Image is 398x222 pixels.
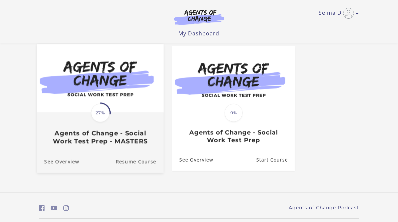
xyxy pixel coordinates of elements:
span: 0% [225,104,243,122]
a: Toggle menu [319,8,356,19]
a: https://www.facebook.com/groups/aswbtestprep (Open in a new window) [39,203,45,213]
a: Agents of Change - Social Work Test Prep: Resume Course [256,149,295,171]
a: Agents of Change Podcast [289,204,359,211]
i: https://www.youtube.com/c/AgentsofChangeTestPrepbyMeaganMitchell (Open in a new window) [51,205,57,211]
a: Agents of Change - Social Work Test Prep: See Overview [172,149,213,171]
a: My Dashboard [179,30,220,37]
span: 27% [91,103,110,122]
img: Agents of Change Logo [167,9,231,25]
a: Agents of Change - Social Work Test Prep - MASTERS: See Overview [37,151,79,173]
h3: Agents of Change - Social Work Test Prep - MASTERS [44,130,156,145]
i: https://www.instagram.com/agentsofchangeprep/ (Open in a new window) [63,205,69,211]
a: Agents of Change - Social Work Test Prep - MASTERS: Resume Course [116,151,164,173]
a: https://www.instagram.com/agentsofchangeprep/ (Open in a new window) [63,203,69,213]
h3: Agents of Change - Social Work Test Prep [179,129,288,144]
i: https://www.facebook.com/groups/aswbtestprep (Open in a new window) [39,205,45,211]
a: https://www.youtube.com/c/AgentsofChangeTestPrepbyMeaganMitchell (Open in a new window) [51,203,57,213]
